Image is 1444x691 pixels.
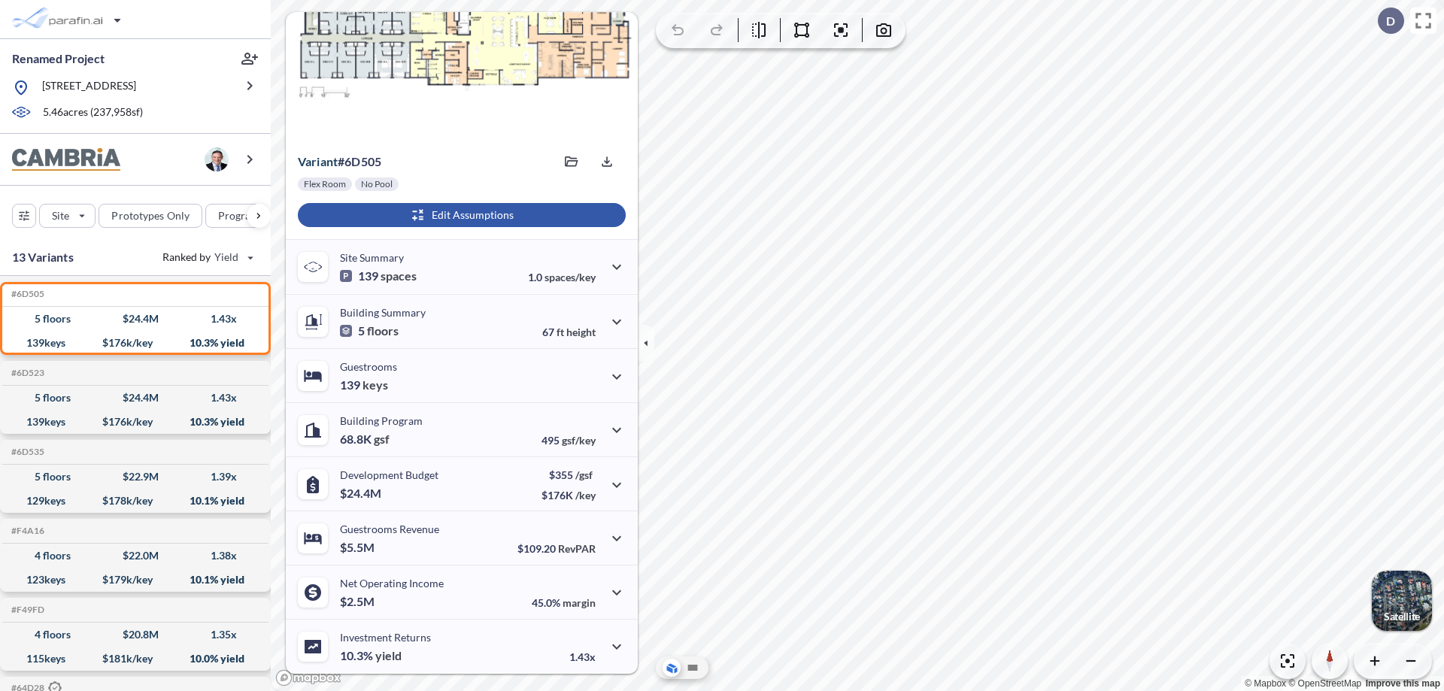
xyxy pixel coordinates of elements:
[340,323,399,338] p: 5
[39,204,96,228] button: Site
[575,468,593,481] span: /gsf
[663,659,681,677] button: Aerial View
[517,542,596,555] p: $109.20
[205,204,287,228] button: Program
[1245,678,1286,689] a: Mapbox
[218,208,260,223] p: Program
[298,154,338,168] span: Variant
[541,434,596,447] p: 495
[340,306,426,319] p: Building Summary
[99,204,202,228] button: Prototypes Only
[298,203,626,227] button: Edit Assumptions
[340,377,388,392] p: 139
[111,208,190,223] p: Prototypes Only
[8,289,44,299] h5: Click to copy the code
[340,414,423,427] p: Building Program
[542,326,596,338] p: 67
[12,50,105,67] p: Renamed Project
[340,360,397,373] p: Guestrooms
[374,432,390,447] span: gsf
[381,268,417,283] span: spaces
[1386,14,1395,28] p: D
[1372,571,1432,631] button: Switcher ImageSatellite
[562,434,596,447] span: gsf/key
[1384,611,1420,623] p: Satellite
[42,78,136,97] p: [STREET_ADDRESS]
[1366,678,1440,689] a: Improve this map
[566,326,596,338] span: height
[340,577,444,589] p: Net Operating Income
[43,105,143,121] p: 5.46 acres ( 237,958 sf)
[340,540,377,555] p: $5.5M
[367,323,399,338] span: floors
[8,605,44,615] h5: Click to copy the code
[545,271,596,283] span: spaces/key
[363,377,388,392] span: keys
[340,631,431,644] p: Investment Returns
[340,523,439,535] p: Guestrooms Revenue
[8,368,44,378] h5: Click to copy the code
[12,248,74,266] p: 13 Variants
[528,271,596,283] p: 1.0
[563,596,596,609] span: margin
[541,489,596,502] p: $176K
[8,526,44,536] h5: Click to copy the code
[1288,678,1361,689] a: OpenStreetMap
[214,250,239,265] span: Yield
[340,432,390,447] p: 68.8K
[569,650,596,663] p: 1.43x
[8,447,44,457] h5: Click to copy the code
[340,486,384,501] p: $24.4M
[361,178,393,190] p: No Pool
[375,648,402,663] span: yield
[532,596,596,609] p: 45.0%
[558,542,596,555] span: RevPAR
[340,268,417,283] p: 139
[150,245,263,269] button: Ranked by Yield
[340,648,402,663] p: 10.3%
[575,489,596,502] span: /key
[304,178,346,190] p: Flex Room
[541,468,596,481] p: $355
[340,251,404,264] p: Site Summary
[340,468,438,481] p: Development Budget
[340,594,377,609] p: $2.5M
[684,659,702,677] button: Site Plan
[557,326,564,338] span: ft
[1372,571,1432,631] img: Switcher Image
[275,669,341,686] a: Mapbox homepage
[205,147,229,171] img: user logo
[52,208,69,223] p: Site
[298,154,381,169] p: # 6d505
[12,148,120,171] img: BrandImage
